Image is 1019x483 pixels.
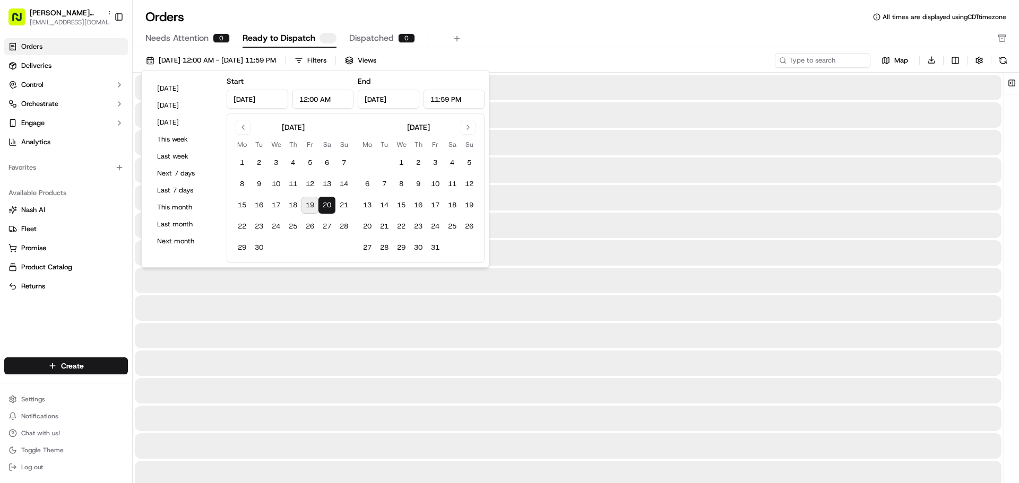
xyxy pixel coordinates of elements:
button: Fleet [4,221,128,238]
a: Product Catalog [8,262,124,272]
button: 18 [444,197,461,214]
a: Powered byPylon [75,262,128,271]
a: Fleet [8,224,124,234]
span: Views [358,56,376,65]
div: [DATE] [407,122,430,133]
button: 22 [234,218,251,235]
button: 28 [335,218,352,235]
span: Create [61,361,84,371]
button: 25 [284,218,301,235]
button: 22 [393,218,410,235]
button: 14 [376,197,393,214]
button: See all [165,136,193,148]
button: Control [4,76,128,93]
button: 26 [301,218,318,235]
span: Needs Attention [145,32,209,45]
button: Go to next month [461,120,476,135]
button: 1 [393,154,410,171]
span: Analytics [21,137,50,147]
button: Log out [4,460,128,475]
span: [PERSON_NAME][GEOGRAPHIC_DATA] [33,193,144,201]
button: 8 [393,175,410,192]
button: Next 7 days [152,166,216,181]
th: Friday [427,139,444,150]
button: 27 [359,239,376,256]
button: 24 [267,218,284,235]
div: Filters [307,56,326,65]
span: Toggle Theme [21,446,64,454]
button: 24 [427,218,444,235]
span: Nash AI [21,205,45,215]
button: [EMAIL_ADDRESS][DOMAIN_NAME] [30,18,115,27]
span: Chat with us! [21,429,60,437]
div: Available Products [4,185,128,201]
div: Start new chat [48,101,174,112]
th: Thursday [410,139,427,150]
span: [DATE] [152,193,174,201]
span: • [88,164,92,173]
th: Wednesday [267,139,284,150]
button: Last month [152,217,216,232]
span: Dispatched [349,32,394,45]
button: 28 [376,239,393,256]
button: 20 [359,218,376,235]
button: 19 [461,197,478,214]
button: 29 [234,239,251,256]
button: Filters [290,53,331,68]
span: Ready to Dispatch [243,32,315,45]
button: Chat with us! [4,426,128,441]
div: Favorites [4,159,128,176]
button: 14 [335,175,352,192]
button: Last 7 days [152,183,216,198]
button: Go to previous month [236,120,251,135]
button: Orchestrate [4,95,128,112]
button: 3 [427,154,444,171]
button: 17 [427,197,444,214]
div: We're available if you need us! [48,112,146,120]
span: Returns [21,282,45,291]
button: Promise [4,240,128,257]
button: 19 [301,197,318,214]
button: 5 [301,154,318,171]
button: 11 [284,175,301,192]
button: 12 [301,175,318,192]
button: [PERSON_NAME][GEOGRAPHIC_DATA] [30,7,103,18]
th: Tuesday [376,139,393,150]
span: API Documentation [100,237,170,248]
span: [DATE] 12:00 AM - [DATE] 11:59 PM [159,56,276,65]
button: 29 [393,239,410,256]
label: End [358,76,370,86]
button: 1 [234,154,251,171]
button: 20 [318,197,335,214]
a: Promise [8,243,124,253]
th: Monday [234,139,251,150]
div: 0 [398,33,415,43]
button: 25 [444,218,461,235]
img: Snider Plaza [11,183,28,200]
button: Returns [4,278,128,295]
button: Settings [4,392,128,407]
th: Saturday [318,139,335,150]
img: Liam S. [11,154,28,171]
button: 11 [444,175,461,192]
label: Start [227,76,244,86]
button: Notifications [4,409,128,424]
th: Thursday [284,139,301,150]
button: Views [340,53,381,68]
button: 27 [318,218,335,235]
span: [PERSON_NAME] [33,164,86,173]
span: Promise [21,243,46,253]
input: Got a question? Start typing here... [28,68,191,80]
button: 8 [234,175,251,192]
button: Nash AI [4,201,128,218]
button: Map [875,54,915,67]
button: 7 [376,175,393,192]
div: 📗 [11,238,19,247]
input: Date [227,90,288,109]
input: Type to search [775,53,870,68]
button: 2 [410,154,427,171]
button: 9 [251,175,267,192]
button: 4 [284,154,301,171]
img: 1736555255976-a54dd68f-1ca7-489b-9aae-adbdc363a1c4 [21,165,30,173]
